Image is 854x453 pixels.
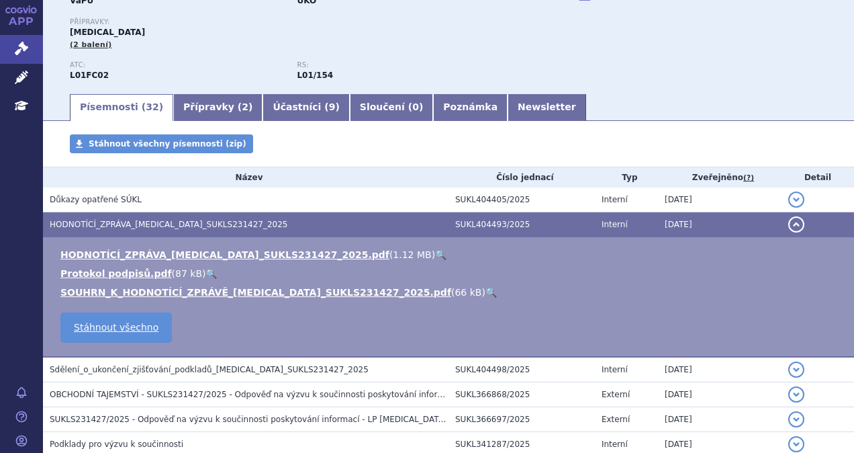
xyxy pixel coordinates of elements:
th: Typ [595,167,658,188]
span: Stáhnout všechny písemnosti (zip) [89,139,246,149]
span: Interní [602,220,628,229]
span: Interní [602,365,628,374]
td: SUKL404498/2025 [448,357,595,382]
span: Důkazy opatřené SÚKL [50,195,142,204]
td: SUKL404493/2025 [448,212,595,237]
a: Stáhnout všechno [60,313,172,343]
td: SUKL404405/2025 [448,188,595,212]
button: detail [788,386,804,403]
strong: izatuximab [297,71,333,80]
span: Externí [602,390,630,399]
span: 0 [412,101,419,112]
p: RS: [297,61,510,69]
td: [DATE] [658,407,781,432]
td: [DATE] [658,382,781,407]
th: Detail [781,167,854,188]
p: ATC: [70,61,283,69]
a: Účastníci (9) [263,94,349,121]
span: (2 balení) [70,40,112,49]
span: 2 [242,101,248,112]
span: Interní [602,195,628,204]
a: Newsletter [508,94,586,121]
strong: IZATUXIMAB [70,71,109,80]
th: Zveřejněno [658,167,781,188]
a: SOUHRN_K_HODNOTÍCÍ_ZPRÁVĚ_[MEDICAL_DATA]_SUKLS231427_2025.pdf [60,287,451,298]
a: Protokol podpisů.pdf [60,268,172,279]
span: SUKLS231427/2025 - Odpověď na výzvu k součinnosti poskytování informací - LP SARCLISA 20MG/ML INF... [50,415,541,424]
span: 9 [329,101,336,112]
span: Externí [602,415,630,424]
span: [MEDICAL_DATA] [70,28,145,37]
a: 🔍 [485,287,497,298]
a: Přípravky (2) [173,94,263,121]
a: 🔍 [205,268,217,279]
a: Poznámka [433,94,508,121]
button: detail [788,411,804,427]
li: ( ) [60,286,841,299]
th: Číslo jednací [448,167,595,188]
span: 32 [146,101,158,112]
abbr: (?) [743,173,754,183]
li: ( ) [60,248,841,261]
td: SUKL366868/2025 [448,382,595,407]
button: detail [788,362,804,378]
a: HODNOTÍCÍ_ZPRÁVA_[MEDICAL_DATA]_SUKLS231427_2025.pdf [60,249,389,260]
span: OBCHODNÍ TAJEMSTVÍ - SUKLS231427/2025 - Odpověď na výzvu k součinnosti poskytování informací - LP... [50,390,638,399]
li: ( ) [60,267,841,280]
span: Podklady pro výzvu k součinnosti [50,440,183,449]
span: Interní [602,440,628,449]
span: HODNOTÍCÍ_ZPRÁVA_SARCLISA_SUKLS231427_2025 [50,220,288,229]
a: Stáhnout všechny písemnosti (zip) [70,134,253,153]
a: Písemnosti (32) [70,94,173,121]
button: detail [788,436,804,452]
button: detail [788,216,804,233]
a: 🔍 [435,249,446,260]
span: 87 kB [175,268,202,279]
span: 66 kB [455,287,481,298]
span: 1.12 MB [393,249,431,260]
td: [DATE] [658,357,781,382]
span: Sdělení_o_ukončení_zjišťování_podkladů_SARCLISA_SUKLS231427_2025 [50,365,369,374]
p: Přípravky: [70,18,524,26]
th: Název [43,167,448,188]
a: Sloučení (0) [350,94,433,121]
td: [DATE] [658,188,781,212]
td: SUKL366697/2025 [448,407,595,432]
button: detail [788,192,804,208]
td: [DATE] [658,212,781,237]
